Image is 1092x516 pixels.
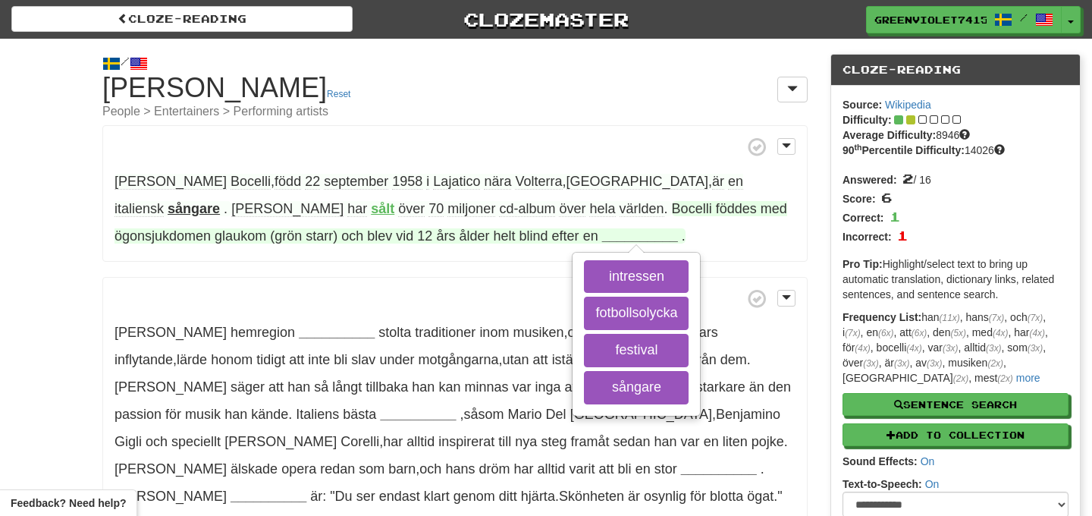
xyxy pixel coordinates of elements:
span: blotta [710,489,743,504]
span: steg [541,434,566,449]
em: (5x) [950,328,965,338]
span: den [768,379,791,395]
span: 1 [897,227,908,244]
strong: Sound Effects: [843,455,918,467]
span: så [314,379,328,395]
strong: 90 Percentile Difficulty: [843,144,965,156]
em: (3x) [986,343,1001,354]
strong: __________ [602,228,678,244]
em: (2x) [997,373,1012,384]
span: Gigli [115,434,142,449]
strong: Incorrect: [843,231,892,243]
span: GreenViolet7415 [874,13,987,27]
span: bästa [343,407,376,422]
span: att [268,379,284,395]
div: 14026 [843,143,1068,158]
button: intressen [584,260,689,294]
span: motgångarna [418,352,498,367]
span: är [712,174,724,190]
a: more [1016,372,1040,384]
span: av [565,379,579,395]
span: nära [484,174,511,190]
span: [GEOGRAPHIC_DATA] [566,174,708,190]
strong: __________ [299,325,375,340]
a: Reset [327,89,350,99]
span: , , , . [115,325,751,367]
span: efter [552,228,579,244]
span: genom [453,489,495,504]
strong: __________ [681,461,757,477]
span: traditioner [415,325,475,340]
span: föräldrars [661,325,718,340]
span: cd-album [499,201,555,217]
em: (3x) [943,343,958,354]
span: en [704,434,719,449]
span: ditt [499,489,517,504]
span: världen [620,201,664,217]
a: On [925,478,940,490]
span: ögonsjukdomen [115,228,211,244]
span: alltid [538,461,566,477]
span: musik [185,407,221,422]
span: Open feedback widget [11,496,126,511]
strong: __________ [380,407,456,422]
span: hemregion [231,325,295,340]
button: Add to Collection [843,423,1068,446]
span: 70 [428,201,444,217]
span: . [115,379,791,422]
span: liten [723,434,748,449]
span: . [682,228,686,244]
span: till [498,434,511,449]
em: (3x) [1028,343,1043,354]
strong: Score: [843,193,876,205]
em: (7x) [1028,313,1043,323]
span: hela [589,201,615,217]
strong: sångare [168,201,220,216]
span: , [115,461,681,477]
span: dröm [479,461,510,477]
span: från [693,352,717,367]
em: (2x) [953,373,968,384]
span: Volterra [515,174,562,190]
span: barn [388,461,416,477]
span: . [761,461,764,477]
span: tidigt [256,352,285,367]
span: klart [424,489,450,504]
span: och [419,461,441,477]
span: / [1020,12,1028,23]
span: , , , [115,174,743,217]
em: (3x) [927,358,942,369]
span: minnas [464,379,508,395]
em: (4x) [906,343,921,354]
span: för [690,489,706,504]
span: glaukom [215,228,266,244]
span: att [599,461,614,477]
em: (11x) [940,313,960,323]
em: (4x) [855,343,870,354]
span: [GEOGRAPHIC_DATA] [570,407,712,422]
span: . [224,201,227,216]
span: har [513,461,533,477]
span: slav [351,352,375,367]
a: GreenViolet7415 / [866,6,1062,33]
span: stor [654,461,677,477]
span: för [165,407,181,422]
button: fotbollsolycka [584,297,689,330]
span: [PERSON_NAME] [115,174,227,190]
span: " [777,489,782,504]
span: än [749,379,764,395]
span: som [359,461,384,477]
em: (3x) [863,358,878,369]
em: (6x) [912,328,927,338]
span: pojke [752,434,784,449]
span: Del [546,407,566,422]
span: inga [535,379,561,395]
span: [PERSON_NAME] [115,325,227,340]
span: nya [515,434,537,449]
span: han [654,434,677,449]
strong: Answered: [843,174,897,186]
span: stolta [378,325,411,340]
span: född [275,174,301,190]
span: inom [479,325,509,340]
span: sedan [613,434,650,449]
